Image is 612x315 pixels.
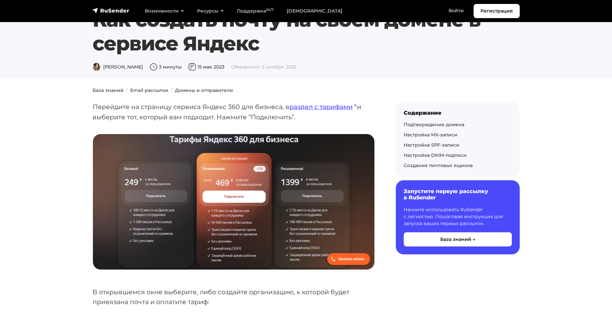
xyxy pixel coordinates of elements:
[404,188,512,201] h6: Запустите первую рассылку в RuSender
[404,206,512,227] p: Начните использовать RuSender с легкостью. Пошаговая инструкция для запуска ваших первых рассылок.
[396,180,520,254] a: Запустите первую рассылку в RuSender Начните использовать RuSender с легкостью. Пошаговая инструк...
[138,4,190,18] a: Возможности
[150,64,182,70] span: 3 минуты
[280,4,349,18] a: [DEMOGRAPHIC_DATA]
[404,152,467,158] a: Настройка DKIM-подписи
[93,64,143,70] span: [PERSON_NAME]
[404,142,459,148] a: Настройка SPF-записи
[442,4,470,17] a: Войти
[93,7,130,14] img: RuSender
[175,87,233,93] a: Домены и отправители
[93,134,374,269] img: Тарифы Яндекс 360 для бизнеса
[93,8,520,55] h1: Как создать почту на своем домене в сервисе Яндекс
[93,87,124,93] a: База знаний
[130,87,168,93] a: Email рассылки
[289,103,357,111] a: раздел с тарифами
[190,4,230,18] a: Ресурсы
[230,4,280,18] a: Поддержка24/7
[231,64,296,70] span: Обновлено: 2 ноября 2023
[93,102,375,122] p: Перейдите на страницу сервиса Яндекс 360 для бизнеса, в и выберите тот, который вам подходит. Наж...
[89,87,524,94] nav: breadcrumb
[93,287,375,307] p: В открывшемся окне выберите, либо создайте организацию, к которой будет привязана почта и оплатит...
[404,122,464,128] a: Подтверждение домена
[404,132,457,138] a: Настройка MX-записи
[266,8,274,12] sup: 24/7
[404,110,512,116] div: Содержание
[404,162,473,168] a: Создание почтовых ящиков
[150,63,158,71] img: Время чтения
[188,63,196,71] img: Дата публикации
[474,4,520,18] a: Регистрация
[404,232,512,246] button: База знаний →
[188,64,224,70] span: 15 мая 2023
